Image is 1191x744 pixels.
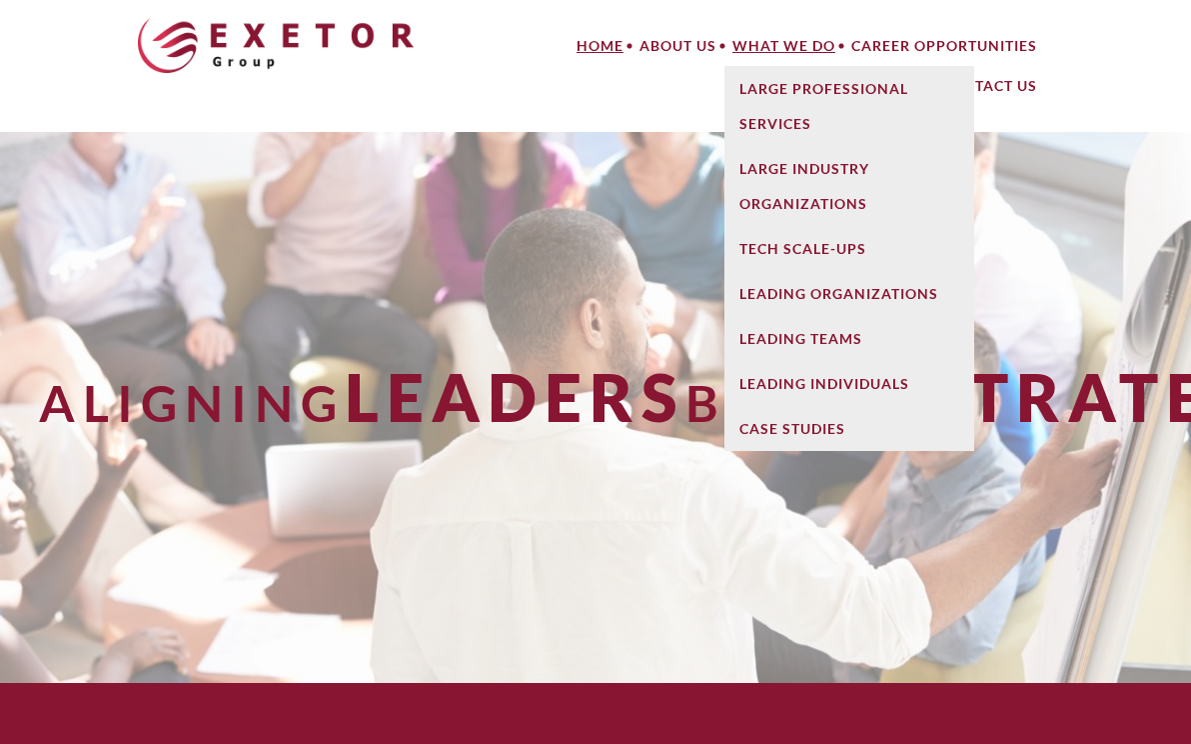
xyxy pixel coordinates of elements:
a: Leading Individuals [724,361,974,406]
a: About Us [631,26,724,66]
a: What We Do [724,26,843,66]
a: Home [569,26,631,66]
a: Tech Scale-Ups [724,226,974,271]
a: Leading Teams [724,316,974,361]
a: Career Opportunities [843,26,1045,66]
a: Large Industry Organizations [724,146,974,226]
img: The Exetor Group [138,18,414,72]
a: Large Professional Services [724,66,974,146]
a: Contact Us [933,66,1045,106]
a: Case Studies [724,406,974,451]
a: Leading Organizations [724,271,974,316]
